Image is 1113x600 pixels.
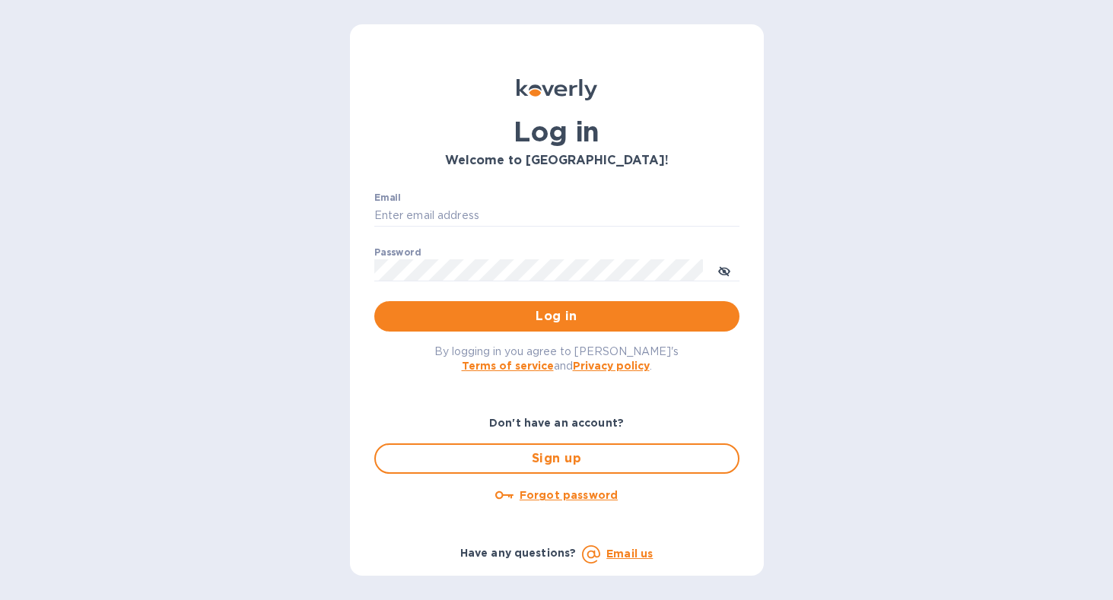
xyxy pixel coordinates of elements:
[374,193,401,202] label: Email
[460,547,577,559] b: Have any questions?
[374,205,739,227] input: Enter email address
[517,79,597,100] img: Koverly
[374,301,739,332] button: Log in
[374,116,739,148] h1: Log in
[489,417,624,429] b: Don't have an account?
[606,548,653,560] a: Email us
[374,154,739,168] h3: Welcome to [GEOGRAPHIC_DATA]!
[573,360,650,372] a: Privacy policy
[386,307,727,325] span: Log in
[462,360,554,372] a: Terms of service
[520,489,618,501] u: Forgot password
[434,345,679,372] span: By logging in you agree to [PERSON_NAME]'s and .
[709,255,739,285] button: toggle password visibility
[374,248,421,257] label: Password
[388,449,726,468] span: Sign up
[374,443,739,474] button: Sign up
